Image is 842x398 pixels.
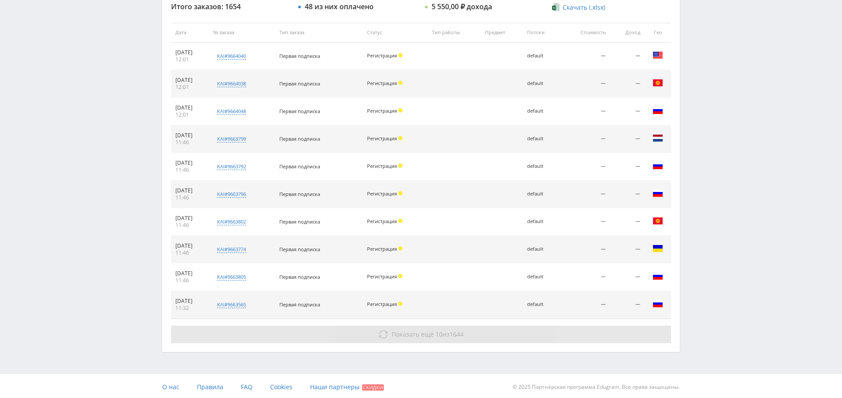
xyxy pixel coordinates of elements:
td: — [561,181,610,208]
div: kai#9663805 [217,274,246,281]
span: Регистрация [367,301,397,307]
span: Первая подписка [279,135,320,142]
img: rus.png [653,188,663,199]
span: Первая подписка [279,80,320,87]
td: — [610,291,645,319]
div: kai#9663792 [217,163,246,170]
th: Гео [645,23,671,43]
span: Правила [197,383,223,391]
div: 11:46 [175,139,204,146]
a: Скачать (.xlsx) [552,3,605,12]
img: xlsx [552,3,560,11]
div: default [527,53,557,59]
button: Показать ещё 10из1644 [171,326,671,343]
span: Первая подписка [279,53,320,59]
span: Регистрация [367,218,397,224]
span: Скачать (.xlsx) [563,4,605,11]
span: Холд [398,219,403,223]
span: Регистрация [367,107,397,114]
div: 12:01 [175,84,204,91]
div: default [527,136,557,142]
div: [DATE] [175,215,204,222]
div: default [527,302,557,307]
span: Холд [398,246,403,251]
td: — [561,70,610,98]
img: rus.png [653,271,663,281]
div: Итого заказов: 1654 [171,3,289,11]
div: default [527,163,557,169]
span: Холд [398,191,403,195]
th: Предмет [481,23,523,43]
div: 48 из них оплачено [305,3,374,11]
span: Регистрация [367,80,397,86]
div: 12:01 [175,56,204,63]
span: Первая подписка [279,191,320,197]
div: kai#9663774 [217,246,246,253]
span: Холд [398,108,403,113]
td: — [610,263,645,291]
div: default [527,246,557,252]
span: Первая подписка [279,163,320,170]
span: 1644 [450,330,464,338]
th: № заказа [209,23,275,43]
img: ukr.png [653,243,663,254]
div: [DATE] [175,104,204,111]
img: usa.png [653,50,663,60]
td: — [610,208,645,236]
div: [DATE] [175,270,204,277]
span: Холд [398,53,403,57]
div: [DATE] [175,77,204,84]
td: — [561,263,610,291]
span: Первая подписка [279,274,320,280]
th: Дата [171,23,209,43]
div: [DATE] [175,298,204,305]
div: kai#9664040 [217,53,246,60]
td: — [610,125,645,153]
div: kai#9664038 [217,80,246,87]
td: — [561,291,610,319]
th: Тип работы [428,23,481,43]
span: Первая подписка [279,246,320,252]
div: default [527,81,557,86]
td: — [610,181,645,208]
div: [DATE] [175,187,204,194]
td: — [561,125,610,153]
th: Стоимость [561,23,610,43]
span: Холд [398,302,403,306]
th: Доход [610,23,645,43]
span: Регистрация [367,52,397,59]
div: 11:46 [175,277,204,284]
div: default [527,191,557,197]
div: 11:32 [175,305,204,312]
img: kgz.png [653,78,663,88]
div: 12:01 [175,111,204,118]
span: из [392,330,464,338]
span: 10 [435,330,442,338]
div: default [527,108,557,114]
img: rus.png [653,298,663,309]
div: [DATE] [175,242,204,249]
div: 5 550,00 ₽ дохода [432,3,492,11]
span: Первая подписка [279,108,320,114]
div: default [527,219,557,224]
div: kai#9663802 [217,218,246,225]
span: Регистрация [367,245,397,252]
div: 11:46 [175,167,204,174]
div: default [527,274,557,280]
span: Холд [398,136,403,140]
div: kai#9663565 [217,301,246,308]
span: FAQ [241,383,253,391]
img: rus.png [653,160,663,171]
div: [DATE] [175,132,204,139]
span: Регистрация [367,273,397,280]
th: Статус [363,23,427,43]
td: — [561,98,610,125]
span: Первая подписка [279,218,320,225]
span: Cookies [270,383,293,391]
span: Регистрация [367,190,397,197]
td: — [610,236,645,263]
td: — [610,153,645,181]
span: О нас [162,383,179,391]
span: Холд [398,163,403,168]
img: nld.png [653,133,663,143]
